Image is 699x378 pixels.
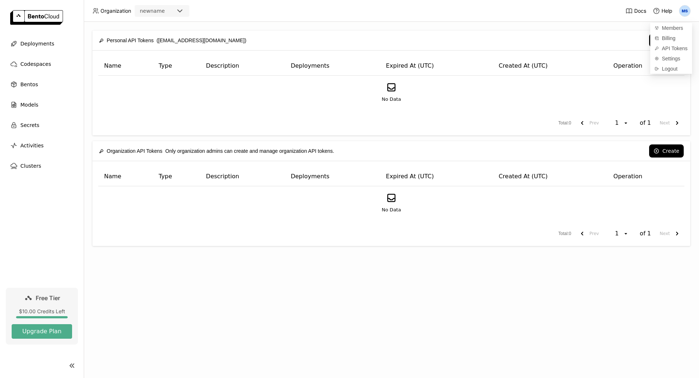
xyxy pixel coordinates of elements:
button: previous page. current page 1 of 1 [575,227,602,240]
div: ([EMAIL_ADDRESS][DOMAIN_NAME]) [99,33,246,48]
a: Billing [650,33,692,43]
span: Docs [634,8,646,14]
span: API Tokens [662,45,688,52]
div: Help [653,7,672,15]
th: Created At (UTC) [493,167,608,186]
span: Activities [20,141,44,150]
span: No Data [382,206,401,214]
span: Settings [662,55,680,62]
button: Create [649,34,684,47]
span: Personal API Tokens [107,36,154,44]
th: Operation [608,56,684,76]
a: Codespaces [6,57,78,71]
th: Type [153,167,200,186]
div: newname [140,7,165,15]
a: Settings [650,53,692,64]
button: next page. current page 1 of 1 [657,116,684,130]
div: $10.00 Credits Left [12,308,72,315]
a: Activities [6,138,78,153]
div: Logout [650,64,692,74]
span: Total : 0 [558,120,571,127]
div: 1 [613,119,623,127]
span: Models [20,100,38,109]
a: Deployments [6,36,78,51]
th: Description [200,167,285,186]
a: Clusters [6,159,78,173]
svg: open [623,231,629,236]
a: Free Tier$10.00 Credits LeftUpgrade Plan [6,288,78,345]
th: Expired At (UTC) [380,56,493,76]
span: Organization API Tokens [107,147,162,155]
span: No Data [382,96,401,103]
div: Only organization admins can create and manage organization API tokens. [99,143,334,159]
img: Aqib Abbas [679,5,690,16]
th: Deployments [285,56,380,76]
span: Secrets [20,121,39,130]
span: Codespaces [20,60,51,68]
th: Name [98,167,153,186]
span: Bentos [20,80,38,89]
button: Upgrade Plan [12,324,72,339]
a: API Tokens [650,43,692,53]
button: Create [649,144,684,158]
svg: open [623,120,629,126]
a: Secrets [6,118,78,132]
span: of 1 [640,230,651,237]
th: Name [98,56,153,76]
th: Deployments [285,167,380,186]
div: 1 [613,230,623,237]
span: of 1 [640,119,651,127]
a: Docs [625,7,646,15]
span: Logout [662,65,678,72]
img: logo [10,10,63,25]
span: Help [662,8,672,14]
th: Description [200,56,285,76]
span: Billing [662,35,675,41]
a: Models [6,98,78,112]
span: Organization [100,8,131,14]
span: Total : 0 [558,230,571,237]
span: Free Tier [36,294,60,302]
th: Expired At (UTC) [380,167,493,186]
th: Type [153,56,200,76]
button: next page. current page 1 of 1 [657,227,684,240]
span: Clusters [20,162,41,170]
span: Deployments [20,39,54,48]
button: previous page. current page 1 of 1 [575,116,602,130]
a: Bentos [6,77,78,92]
a: Members [650,23,692,33]
span: Members [662,25,683,31]
th: Operation [608,167,684,186]
th: Created At (UTC) [493,56,608,76]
